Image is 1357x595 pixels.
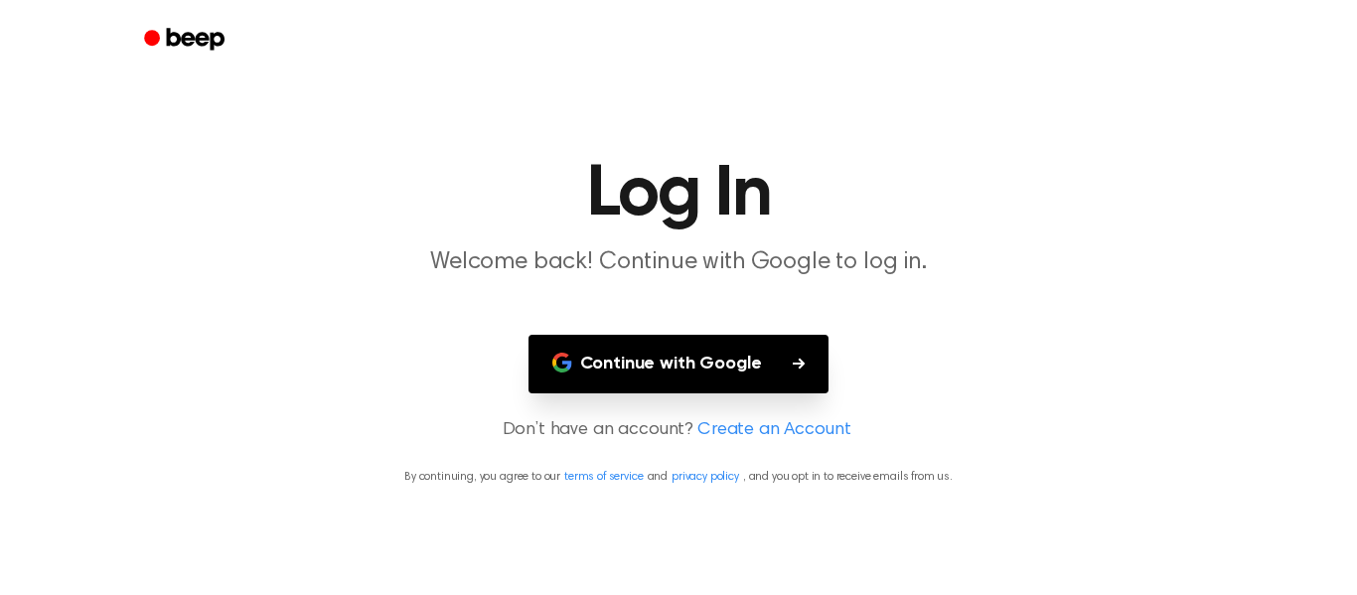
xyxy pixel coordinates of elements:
[170,159,1187,230] h1: Log In
[564,471,643,483] a: terms of service
[24,468,1333,486] p: By continuing, you agree to our and , and you opt in to receive emails from us.
[297,246,1060,279] p: Welcome back! Continue with Google to log in.
[697,417,850,444] a: Create an Account
[130,21,242,60] a: Beep
[24,417,1333,444] p: Don’t have an account?
[672,471,739,483] a: privacy policy
[528,335,829,393] button: Continue with Google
